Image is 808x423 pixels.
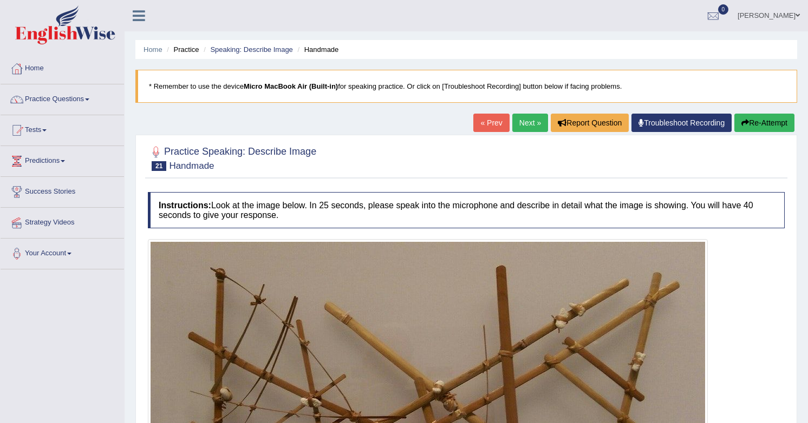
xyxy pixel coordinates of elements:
span: 0 [718,4,729,15]
small: Handmade [169,161,214,171]
a: Home [144,45,162,54]
a: Speaking: Describe Image [210,45,292,54]
span: 21 [152,161,166,171]
li: Handmade [295,44,338,55]
a: Troubleshoot Recording [631,114,732,132]
li: Practice [164,44,199,55]
b: Micro MacBook Air (Built-in) [244,82,338,90]
a: Success Stories [1,177,124,204]
h4: Look at the image below. In 25 seconds, please speak into the microphone and describe in detail w... [148,192,785,228]
a: Tests [1,115,124,142]
a: Home [1,54,124,81]
blockquote: * Remember to use the device for speaking practice. Or click on [Troubleshoot Recording] button b... [135,70,797,103]
a: Strategy Videos [1,208,124,235]
button: Report Question [551,114,629,132]
a: Predictions [1,146,124,173]
a: Practice Questions [1,84,124,111]
a: Your Account [1,239,124,266]
b: Instructions: [159,201,211,210]
button: Re-Attempt [734,114,794,132]
a: Next » [512,114,548,132]
h2: Practice Speaking: Describe Image [148,144,316,171]
a: « Prev [473,114,509,132]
